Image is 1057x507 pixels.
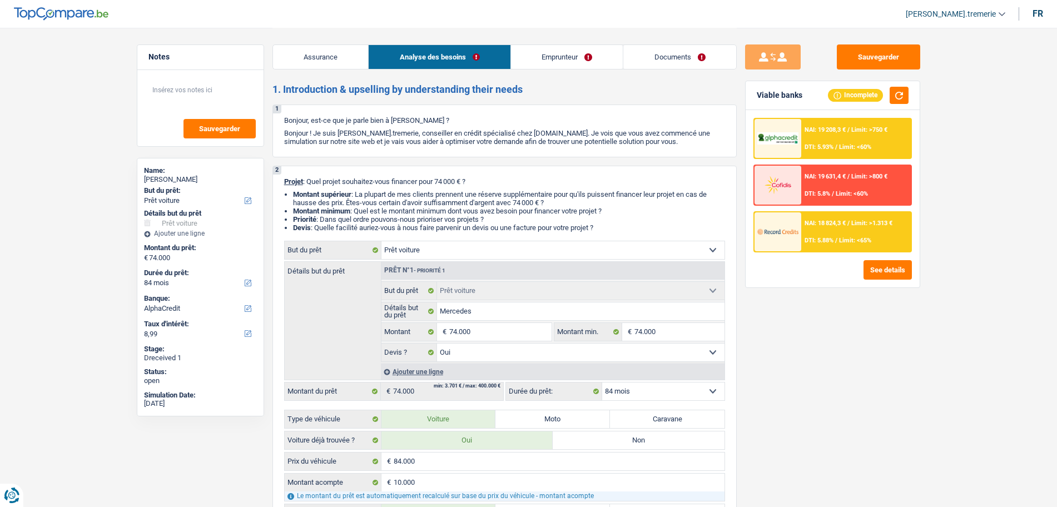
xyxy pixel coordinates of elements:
span: Limit: >800 € [851,173,887,180]
a: [PERSON_NAME].tremerie [897,5,1005,23]
button: See details [864,260,912,280]
h5: Notes [148,52,252,62]
span: / [847,126,850,133]
span: Limit: <65% [839,237,871,244]
span: Projet [284,177,303,186]
span: Limit: <60% [836,190,868,197]
li: : La plupart de mes clients prennent une réserve supplémentaire pour qu'ils puissent financer leu... [293,190,725,207]
strong: Montant supérieur [293,190,351,198]
img: AlphaCredit [757,132,798,145]
label: Prix du véhicule [285,453,381,470]
div: [DATE] [144,399,257,408]
a: Emprunteur [511,45,623,69]
label: Moto [495,410,610,428]
label: Caravane [610,410,724,428]
span: € [381,453,394,470]
label: Non [553,431,724,449]
span: € [437,323,449,341]
div: min: 3.701 € / max: 400.000 € [434,384,500,389]
span: € [381,474,394,491]
div: Le montant du prêt est automatiquement recalculé sur base du prix du véhicule - montant acompte [285,491,724,501]
strong: Montant minimum [293,207,350,215]
span: DTI: 5.88% [805,237,833,244]
p: : Quel projet souhaitez-vous financer pour 74 000 € ? [284,177,725,186]
label: Banque: [144,294,255,303]
div: Incomplete [828,89,883,101]
label: Montant [381,323,438,341]
img: Record Credits [757,221,798,242]
label: Montant acompte [285,474,381,491]
label: Durée du prêt: [144,269,255,277]
span: Limit: <60% [839,143,871,151]
div: 1 [273,105,281,113]
span: NAI: 18 824,3 € [805,220,846,227]
div: open [144,376,257,385]
label: Durée du prêt: [506,382,602,400]
div: Status: [144,367,257,376]
label: Oui [381,431,553,449]
span: € [622,323,634,341]
li: : Dans quel ordre pouvons-nous prioriser vos projets ? [293,215,725,223]
label: Taux d'intérêt: [144,320,255,329]
span: [PERSON_NAME].tremerie [906,9,996,19]
span: - Priorité 1 [414,267,445,274]
label: Détails but du prêt [381,302,438,320]
span: Devis [293,223,311,232]
div: Ajouter une ligne [144,230,257,237]
span: / [835,237,837,244]
div: [PERSON_NAME] [144,175,257,184]
button: Sauvegarder [837,44,920,69]
label: Type de véhicule [285,410,381,428]
p: Bonjour, est-ce que je parle bien à [PERSON_NAME] ? [284,116,725,125]
div: Détails but du prêt [144,209,257,218]
div: Dreceived 1 [144,354,257,362]
p: Bonjour ! Je suis [PERSON_NAME].tremerie, conseiller en crédit spécialisé chez [DOMAIN_NAME]. Je ... [284,129,725,146]
li: : Quelle facilité auriez-vous à nous faire parvenir un devis ou une facture pour votre projet ? [293,223,725,232]
label: Voiture [381,410,496,428]
label: But du prêt [381,282,438,300]
img: TopCompare Logo [14,7,108,21]
div: 2 [273,166,281,175]
span: / [832,190,834,197]
a: Documents [623,45,736,69]
div: Viable banks [757,91,802,100]
button: Sauvegarder [183,119,256,138]
span: DTI: 5.8% [805,190,830,197]
label: But du prêt [285,241,381,259]
span: DTI: 5.93% [805,143,833,151]
span: Limit: >1.313 € [851,220,892,227]
span: Sauvegarder [199,125,240,132]
strong: Priorité [293,215,316,223]
a: Assurance [273,45,369,69]
div: Simulation Date: [144,391,257,400]
label: Détails but du prêt [285,262,381,275]
span: / [847,173,850,180]
label: Devis ? [381,344,438,361]
span: € [381,382,393,400]
label: Montant du prêt [285,382,381,400]
label: Voiture déjà trouvée ? [285,431,381,449]
img: Cofidis [757,175,798,195]
a: Analyse des besoins [369,45,510,69]
span: Limit: >750 € [851,126,887,133]
div: fr [1033,8,1043,19]
span: / [835,143,837,151]
div: Ajouter une ligne [381,364,724,380]
li: : Quel est le montant minimum dont vous avez besoin pour financer votre projet ? [293,207,725,215]
label: Montant du prêt: [144,243,255,252]
h2: 1. Introduction & upselling by understanding their needs [272,83,737,96]
span: / [847,220,850,227]
label: But du prêt: [144,186,255,195]
span: NAI: 19 208,3 € [805,126,846,133]
span: € [144,254,148,262]
div: Stage: [144,345,257,354]
label: Montant min. [554,323,622,341]
div: Prêt n°1 [381,267,448,274]
div: Name: [144,166,257,175]
span: NAI: 19 631,4 € [805,173,846,180]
